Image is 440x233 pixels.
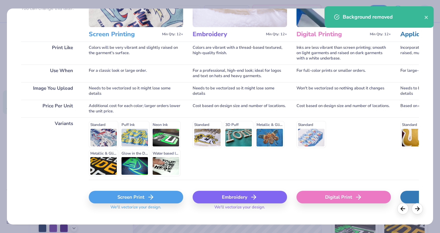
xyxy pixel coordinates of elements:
p: You can change this later. [21,6,79,11]
button: close [424,13,429,21]
h3: Screen Printing [89,30,160,38]
span: Min Qty: 12+ [266,32,287,37]
div: Additional cost for each color; larger orders lower the unit price. [89,100,183,117]
div: For full-color prints or smaller orders. [296,65,391,82]
div: For a professional, high-end look; ideal for logos and text on hats and heavy garments. [193,65,287,82]
div: Inks are less vibrant than screen printing; smooth on light garments and raised on dark garments ... [296,42,391,65]
div: Image You Upload [21,82,79,100]
span: We'll vectorize your design. [212,205,268,214]
div: Won't be vectorized so nothing about it changes [296,82,391,100]
div: Price Per Unit [21,100,79,117]
h3: Embroidery [193,30,263,38]
h3: Digital Printing [296,30,367,38]
div: Cost based on design size and number of locations. [193,100,287,117]
span: Min Qty: 12+ [162,32,183,37]
div: Colors are vibrant with a thread-based textured, high-quality finish. [193,42,287,65]
div: Needs to be vectorized so it might lose some details [193,82,287,100]
span: Min Qty: 12+ [370,32,391,37]
div: Cost based on design size and number of locations. [296,100,391,117]
div: Background removed [343,13,424,21]
div: Print Like [21,42,79,65]
div: For a classic look or large order. [89,65,183,82]
div: Use When [21,65,79,82]
span: We'll vectorize your design. [108,205,164,214]
div: Variants [21,117,79,180]
div: Screen Print [89,191,183,203]
div: Colors will be very vibrant and slightly raised on the garment's surface. [89,42,183,65]
div: Embroidery [193,191,287,203]
div: Digital Print [296,191,391,203]
div: Needs to be vectorized so it might lose some details [89,82,183,100]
